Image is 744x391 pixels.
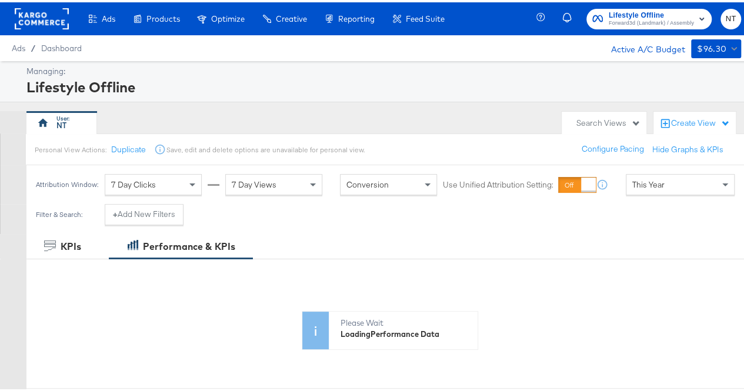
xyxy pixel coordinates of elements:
[25,41,41,51] span: /
[586,6,712,27] button: Lifestyle OfflineForward3d (Landmark) / Assembly
[26,75,738,95] div: Lifestyle Offline
[338,12,375,21] span: Reporting
[691,37,741,56] button: $96.30
[12,41,25,51] span: Ads
[652,142,723,153] button: Hide Graphs & KPIs
[406,12,445,21] span: Feed Suite
[346,177,389,188] span: Conversion
[26,64,738,75] div: Managing:
[276,12,307,21] span: Creative
[111,177,156,188] span: 7 Day Clicks
[41,41,82,51] a: Dashboard
[609,7,694,19] span: Lifestyle Offline
[725,10,736,24] span: NT
[61,238,81,251] div: KPIs
[111,142,145,153] button: Duplicate
[35,143,106,152] div: Personal View Actions:
[599,37,685,55] div: Active A/C Budget
[113,206,118,218] strong: +
[609,16,694,26] span: Forward3d (Landmark) / Assembly
[632,177,665,188] span: This Year
[35,178,99,186] div: Attribution Window:
[146,12,180,21] span: Products
[166,143,364,152] div: Save, edit and delete options are unavailable for personal view.
[671,115,730,127] div: Create View
[576,115,640,126] div: Search Views
[697,39,726,54] div: $96.30
[211,12,245,21] span: Optimize
[35,208,83,216] div: Filter & Search:
[143,238,235,251] div: Performance & KPIs
[232,177,276,188] span: 7 Day Views
[443,177,553,188] label: Use Unified Attribution Setting:
[56,118,66,129] div: NT
[102,12,115,21] span: Ads
[573,136,652,158] button: Configure Pacing
[720,6,741,27] button: NT
[105,202,184,223] button: +Add New Filters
